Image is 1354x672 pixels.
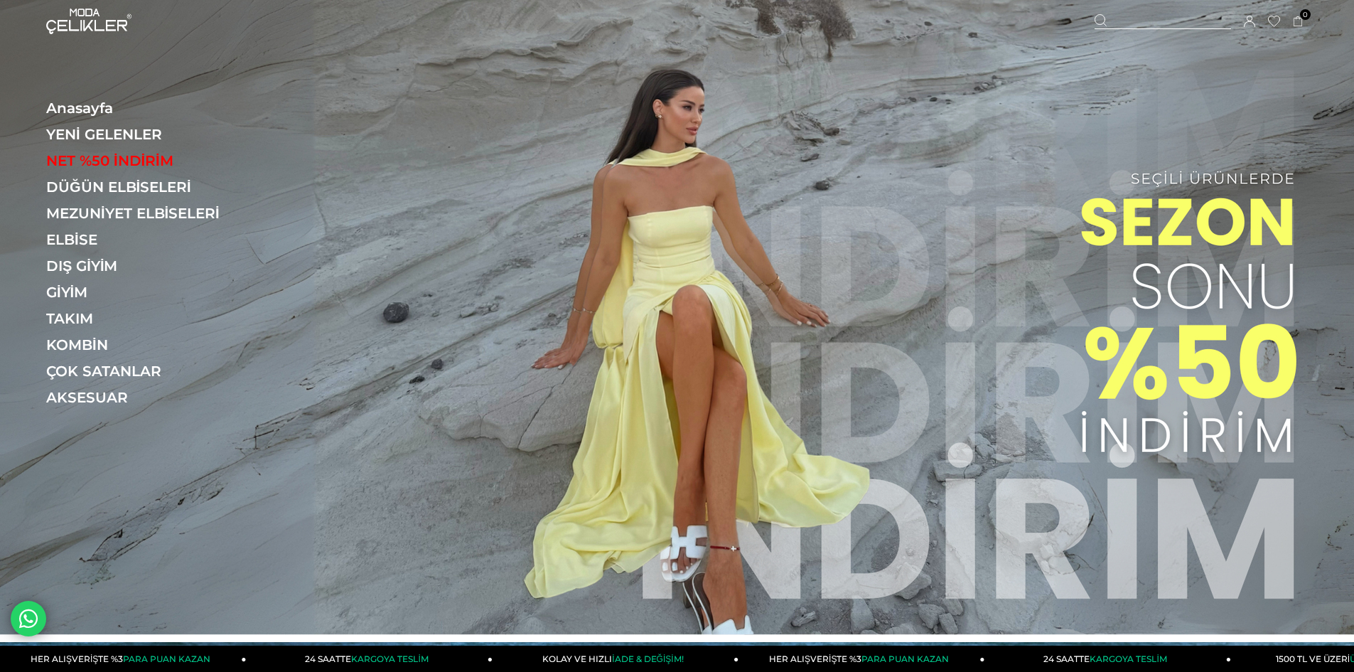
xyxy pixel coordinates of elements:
[46,100,242,117] a: Anasayfa
[46,389,242,406] a: AKSESUAR
[46,310,242,327] a: TAKIM
[46,126,242,143] a: YENİ GELENLER
[1293,16,1304,27] a: 0
[351,654,428,664] span: KARGOYA TESLİM
[861,654,949,664] span: PARA PUAN KAZAN
[46,257,242,274] a: DIŞ GİYİM
[46,363,242,380] a: ÇOK SATANLAR
[46,284,242,301] a: GİYİM
[1090,654,1166,664] span: KARGOYA TESLİM
[46,178,242,196] a: DÜĞÜN ELBİSELERİ
[123,654,210,664] span: PARA PUAN KAZAN
[985,646,1231,672] a: 24 SAATTEKARGOYA TESLİM
[46,152,242,169] a: NET %50 İNDİRİM
[46,231,242,248] a: ELBİSE
[1300,9,1311,20] span: 0
[738,646,984,672] a: HER ALIŞVERİŞTE %3PARA PUAN KAZAN
[46,205,242,222] a: MEZUNİYET ELBİSELERİ
[247,646,493,672] a: 24 SAATTEKARGOYA TESLİM
[493,646,738,672] a: KOLAY VE HIZLIİADE & DEĞİŞİM!
[612,654,683,664] span: İADE & DEĞİŞİM!
[46,9,131,34] img: logo
[46,336,242,353] a: KOMBİN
